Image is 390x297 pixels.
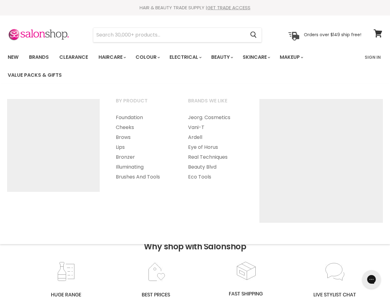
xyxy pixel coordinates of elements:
[207,51,237,64] a: Beauty
[207,4,250,11] a: GET TRADE ACCESS
[165,51,205,64] a: Electrical
[108,96,179,111] a: By Product
[108,162,179,172] a: Illuminating
[245,28,262,42] button: Search
[180,142,251,152] a: Eye of Horus
[180,152,251,162] a: Real Techniques
[180,113,251,123] a: Jeorg. Cosmetics
[131,51,164,64] a: Colour
[304,32,361,37] p: Orders over $149 ship free!
[108,113,179,123] a: Foundation
[3,48,361,84] ul: Main menu
[180,132,251,142] a: Ardell
[180,113,251,182] ul: Main menu
[180,96,251,111] a: Brands we like
[55,51,93,64] a: Clearance
[94,51,130,64] a: Haircare
[361,51,384,64] a: Sign In
[238,51,274,64] a: Skincare
[180,172,251,182] a: Eco Tools
[108,123,179,132] a: Cheeks
[93,28,262,42] form: Product
[359,268,384,291] iframe: Gorgias live chat messenger
[24,51,53,64] a: Brands
[180,162,251,172] a: Beauty Blvd
[108,113,179,182] ul: Main menu
[275,51,307,64] a: Makeup
[108,142,179,152] a: Lips
[3,51,23,64] a: New
[180,123,251,132] a: Vani-T
[93,28,245,42] input: Search
[3,69,66,82] a: Value Packs & Gifts
[108,152,179,162] a: Bronzer
[108,172,179,182] a: Brushes And Tools
[108,132,179,142] a: Brows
